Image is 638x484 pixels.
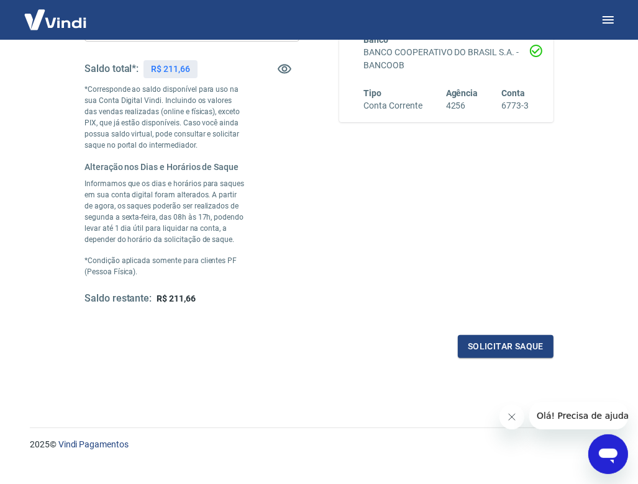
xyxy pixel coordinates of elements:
[84,292,152,305] h5: Saldo restante:
[84,84,245,151] p: *Corresponde ao saldo disponível para uso na sua Conta Digital Vindi. Incluindo os valores das ve...
[84,161,245,173] h6: Alteração nos Dias e Horários de Saque
[529,402,628,429] iframe: Mensagem da empresa
[84,63,139,75] h5: Saldo total*:
[501,88,525,98] span: Conta
[364,99,422,112] h6: Conta Corrente
[364,88,382,98] span: Tipo
[588,434,628,474] iframe: Botão para abrir a janela de mensagens
[84,255,245,277] p: *Condição aplicada somente para clientes PF (Pessoa Física).
[501,99,529,112] h6: 6773-3
[458,335,554,358] button: Solicitar saque
[364,35,389,45] span: Banco
[499,405,524,429] iframe: Fechar mensagem
[7,9,104,19] span: Olá! Precisa de ajuda?
[30,438,608,451] p: 2025 ©
[446,88,478,98] span: Agência
[151,63,190,76] p: R$ 211,66
[157,294,196,303] span: R$ 211,66
[364,46,529,72] h6: BANCO COOPERATIVO DO BRASIL S.A. - BANCOOB
[15,1,96,38] img: Vindi
[84,178,245,245] p: Informamos que os dias e horários para saques em sua conta digital foram alterados. A partir de a...
[446,99,478,112] h6: 4256
[58,439,129,449] a: Vindi Pagamentos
